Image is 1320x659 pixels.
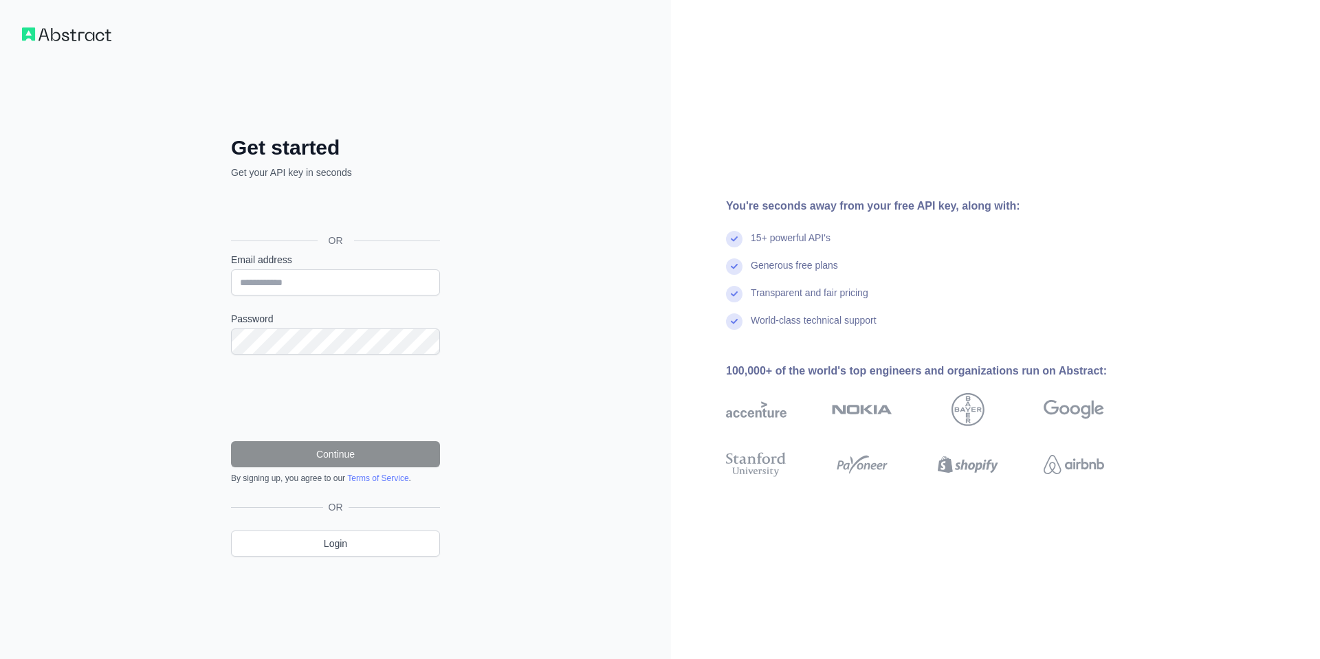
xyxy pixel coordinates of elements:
[726,286,742,302] img: check mark
[224,194,444,225] iframe: Sign in with Google Button
[726,393,786,426] img: accenture
[1044,393,1104,426] img: google
[726,313,742,330] img: check mark
[938,449,998,480] img: shopify
[231,312,440,326] label: Password
[231,135,440,160] h2: Get started
[726,258,742,275] img: check mark
[22,27,111,41] img: Workflow
[726,231,742,247] img: check mark
[832,393,892,426] img: nokia
[751,286,868,313] div: Transparent and fair pricing
[231,371,440,425] iframe: reCAPTCHA
[832,449,892,480] img: payoneer
[751,258,838,286] div: Generous free plans
[323,500,349,514] span: OR
[726,363,1148,379] div: 100,000+ of the world's top engineers and organizations run on Abstract:
[231,166,440,179] p: Get your API key in seconds
[231,441,440,467] button: Continue
[951,393,984,426] img: bayer
[318,234,354,247] span: OR
[726,449,786,480] img: stanford university
[726,198,1148,214] div: You're seconds away from your free API key, along with:
[231,253,440,267] label: Email address
[347,473,408,483] a: Terms of Service
[751,231,830,258] div: 15+ powerful API's
[231,530,440,557] a: Login
[751,313,877,341] div: World-class technical support
[1044,449,1104,480] img: airbnb
[231,473,440,484] div: By signing up, you agree to our .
